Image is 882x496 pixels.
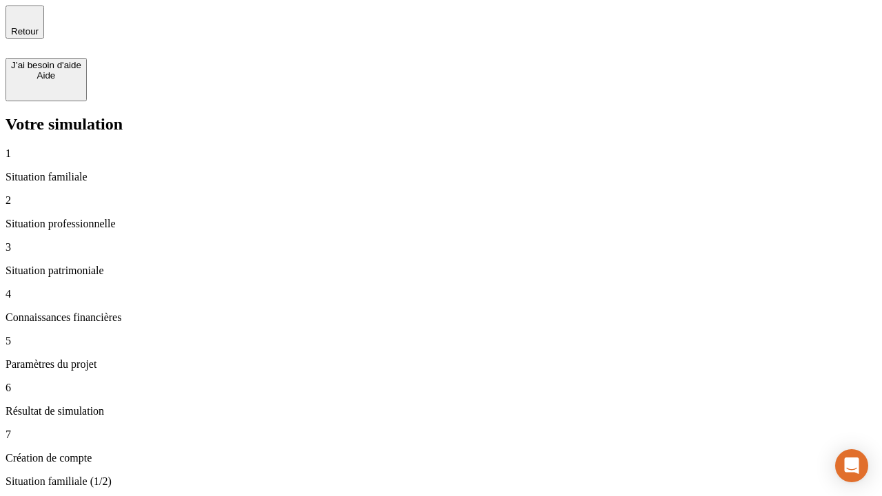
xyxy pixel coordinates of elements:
[6,358,876,371] p: Paramètres du projet
[6,288,876,300] p: 4
[6,171,876,183] p: Situation familiale
[6,147,876,160] p: 1
[6,58,87,101] button: J’ai besoin d'aideAide
[6,311,876,324] p: Connaissances financières
[6,475,876,488] p: Situation familiale (1/2)
[6,115,876,134] h2: Votre simulation
[11,70,81,81] div: Aide
[835,449,868,482] div: Open Intercom Messenger
[6,241,876,254] p: 3
[11,60,81,70] div: J’ai besoin d'aide
[6,428,876,441] p: 7
[6,218,876,230] p: Situation professionnelle
[6,382,876,394] p: 6
[6,194,876,207] p: 2
[6,265,876,277] p: Situation patrimoniale
[6,452,876,464] p: Création de compte
[11,26,39,37] span: Retour
[6,335,876,347] p: 5
[6,405,876,417] p: Résultat de simulation
[6,6,44,39] button: Retour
